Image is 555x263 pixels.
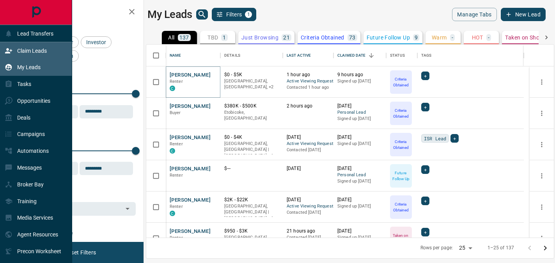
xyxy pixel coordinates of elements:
[488,35,489,40] p: -
[337,141,382,147] p: Signed up [DATE]
[170,235,183,240] span: Renter
[224,45,240,66] div: Details
[386,45,417,66] div: Status
[536,76,548,88] button: more
[170,173,183,178] span: Renter
[166,45,220,66] div: Name
[337,103,382,109] p: [DATE]
[421,228,429,236] div: +
[246,12,251,17] span: 1
[170,45,181,66] div: Name
[224,228,279,234] p: $950 - $3K
[170,211,175,216] div: condos.ca
[25,8,136,17] h2: Filters
[536,233,548,244] button: more
[391,107,411,119] p: Criteria Obtained
[421,103,429,111] div: +
[420,245,453,251] p: Rows per page:
[224,203,279,222] p: Toronto
[287,228,330,234] p: 21 hours ago
[424,72,427,80] span: +
[224,134,279,141] p: $0 - $4K
[337,45,366,66] div: Claimed Date
[337,72,382,78] p: 9 hours ago
[366,50,377,61] button: Sort
[337,234,382,241] p: Signed up [DATE]
[170,141,183,147] span: Renter
[432,35,447,40] p: Warm
[421,197,429,205] div: +
[287,209,330,216] p: Contacted [DATE]
[287,134,330,141] p: [DATE]
[424,103,427,111] span: +
[224,141,279,159] p: Toronto
[224,78,279,90] p: Midtown | Central, Toronto
[391,76,411,88] p: Criteria Obtained
[170,86,175,91] div: condos.ca
[287,234,330,241] p: Contacted [DATE]
[501,8,546,21] button: New Lead
[333,45,386,66] div: Claimed Date
[207,35,218,40] p: TBD
[168,35,174,40] p: All
[196,9,208,20] button: search button
[241,35,278,40] p: Just Browsing
[337,134,382,141] p: [DATE]
[337,228,382,234] p: [DATE]
[536,139,548,150] button: more
[337,165,382,172] p: [DATE]
[472,35,483,40] p: HOT
[170,204,183,209] span: Renter
[367,35,410,40] p: Future Follow Up
[424,197,427,205] span: +
[391,233,411,244] p: Taken on Showings
[536,201,548,213] button: more
[417,45,524,66] div: Tags
[287,203,330,210] span: Active Viewing Request
[170,134,211,141] button: [PERSON_NAME]
[301,35,344,40] p: Criteria Obtained
[337,116,382,122] p: Signed up [DATE]
[223,35,226,40] p: 1
[224,109,279,122] p: Etobicoke, [GEOGRAPHIC_DATA]
[450,134,459,143] div: +
[224,72,279,78] p: $0 - $5K
[170,165,211,173] button: [PERSON_NAME]
[424,166,427,174] span: +
[287,78,330,85] span: Active Viewing Request
[337,197,382,203] p: [DATE]
[283,35,290,40] p: 21
[170,197,211,204] button: [PERSON_NAME]
[224,165,279,172] p: $---
[287,103,330,109] p: 2 hours ago
[287,147,330,153] p: Contacted [DATE]
[224,197,279,203] p: $2K - $22K
[421,165,429,174] div: +
[122,203,133,214] button: Open
[452,8,496,21] button: Manage Tabs
[424,134,446,142] span: ISR Lead
[453,134,456,142] span: +
[349,35,356,40] p: 73
[337,109,382,116] span: Personal Lead
[337,178,382,184] p: Signed up [DATE]
[179,35,189,40] p: 137
[536,170,548,182] button: more
[287,141,330,147] span: Active Viewing Request
[337,78,382,84] p: Signed up [DATE]
[391,139,411,150] p: Criteria Obtained
[147,8,192,21] h1: My Leads
[220,45,283,66] div: Details
[391,201,411,213] p: Criteria Obtained
[421,45,432,66] div: Tags
[337,203,382,209] p: Signed up [DATE]
[287,84,330,91] p: Contacted 1 hour ago
[505,35,555,40] p: Taken on Showings
[224,234,279,247] p: Toronto
[287,45,311,66] div: Last Active
[391,170,411,182] p: Future Follow Up
[287,72,330,78] p: 1 hour ago
[421,72,429,80] div: +
[456,242,475,254] div: 25
[83,39,109,45] span: Investor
